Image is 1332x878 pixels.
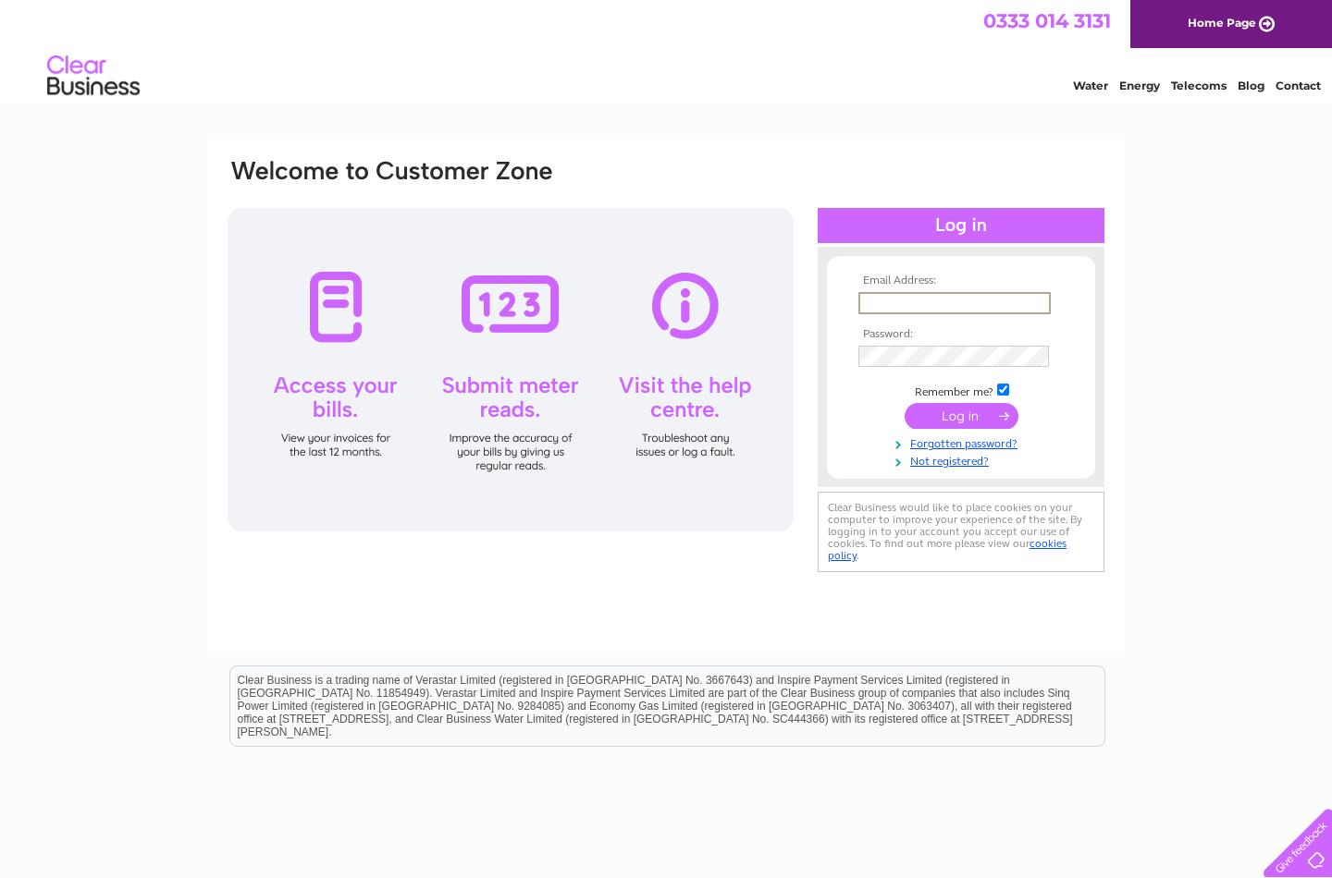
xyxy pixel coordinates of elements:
[1238,79,1264,92] a: Blog
[1276,79,1321,92] a: Contact
[858,451,1068,469] a: Not registered?
[1119,79,1160,92] a: Energy
[854,328,1068,341] th: Password:
[858,433,1068,451] a: Forgotten password?
[905,403,1018,429] input: Submit
[1171,79,1227,92] a: Telecoms
[828,537,1067,562] a: cookies policy
[46,48,141,104] img: logo.png
[230,10,1104,90] div: Clear Business is a trading name of Verastar Limited (registered in [GEOGRAPHIC_DATA] No. 3667643...
[854,381,1068,399] td: Remember me?
[854,274,1068,287] th: Email Address:
[1073,79,1108,92] a: Water
[818,492,1104,572] div: Clear Business would like to place cookies on your computer to improve your experience of the sit...
[983,9,1111,32] a: 0333 014 3131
